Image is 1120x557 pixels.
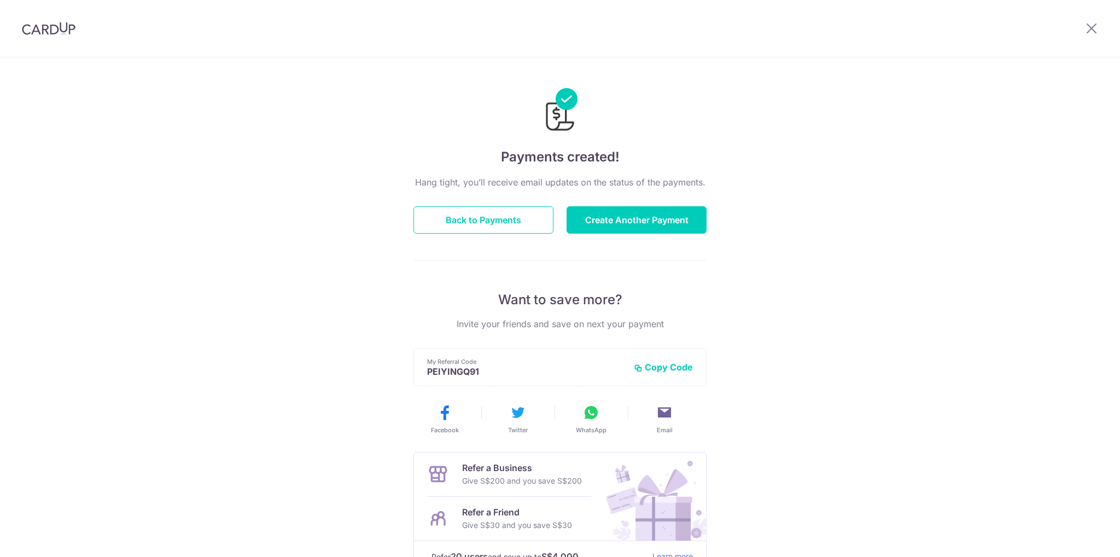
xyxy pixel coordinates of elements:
[412,404,477,434] button: Facebook
[486,404,550,434] button: Twitter
[576,426,606,434] span: WhatsApp
[413,291,707,309] p: Want to save more?
[657,426,673,434] span: Email
[462,461,582,474] p: Refer a Business
[413,147,707,167] h4: Payments created!
[413,206,553,234] button: Back to Payments
[462,519,572,532] p: Give S$30 and you save S$30
[542,88,577,134] img: Payments
[413,317,707,330] p: Invite your friends and save on next your payment
[508,426,528,434] span: Twitter
[427,357,625,366] p: My Referral Code
[559,404,623,434] button: WhatsApp
[462,506,572,519] p: Refer a Friend
[596,452,706,541] img: Refer
[567,206,707,234] button: Create Another Payment
[462,474,582,488] p: Give S$200 and you save S$200
[22,22,75,35] img: CardUp
[431,426,459,434] span: Facebook
[632,404,697,434] button: Email
[634,362,693,373] button: Copy Code
[427,366,625,377] p: PEIYINGQ91
[413,176,707,189] p: Hang tight, you’ll receive email updates on the status of the payments.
